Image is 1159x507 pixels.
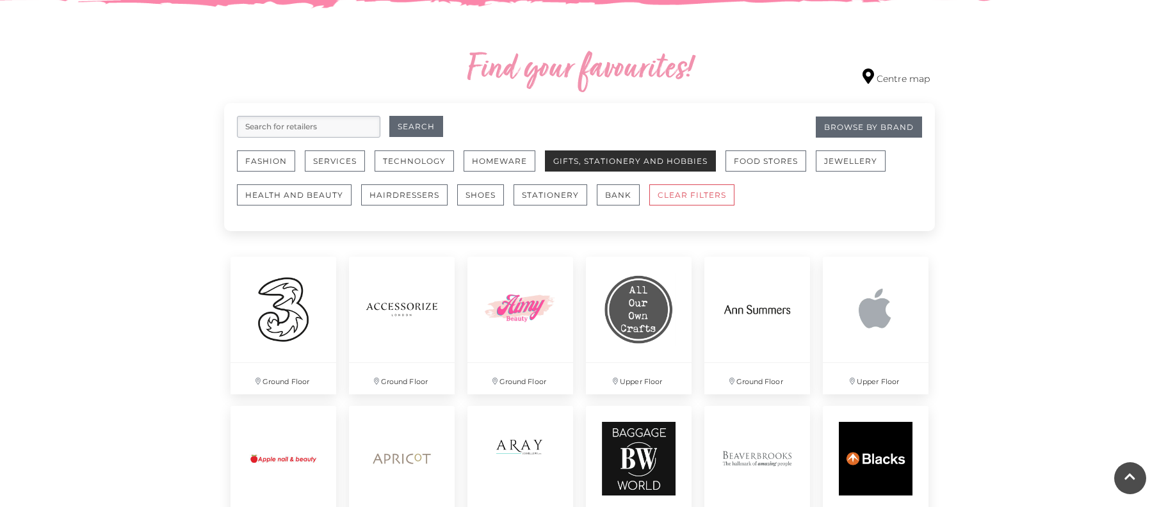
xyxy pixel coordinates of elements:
[375,150,454,172] button: Technology
[461,250,579,401] a: Ground Floor
[649,184,734,205] button: CLEAR FILTERS
[457,184,514,218] a: Shoes
[816,117,922,138] a: Browse By Brand
[361,184,457,218] a: Hairdressers
[237,150,295,172] button: Fashion
[464,150,535,172] button: Homeware
[545,150,725,184] a: Gifts, Stationery and Hobbies
[389,116,443,137] button: Search
[823,363,928,394] p: Upper Floor
[343,250,461,401] a: Ground Floor
[237,184,361,218] a: Health and Beauty
[224,250,343,401] a: Ground Floor
[579,250,698,401] a: Upper Floor
[725,150,816,184] a: Food Stores
[375,150,464,184] a: Technology
[237,184,352,205] button: Health and Beauty
[586,363,692,394] p: Upper Floor
[863,68,930,86] a: Centre map
[816,150,886,172] button: Jewellery
[305,150,365,172] button: Services
[597,184,649,218] a: Bank
[725,150,806,172] button: Food Stores
[231,363,336,394] p: Ground Floor
[514,184,587,205] button: Stationery
[349,363,455,394] p: Ground Floor
[346,49,813,90] h2: Find your favourites!
[649,184,744,218] a: CLEAR FILTERS
[467,363,573,394] p: Ground Floor
[698,250,816,401] a: Ground Floor
[514,184,597,218] a: Stationery
[237,150,305,184] a: Fashion
[545,150,716,172] button: Gifts, Stationery and Hobbies
[464,150,545,184] a: Homeware
[816,150,895,184] a: Jewellery
[237,116,380,138] input: Search for retailers
[704,363,810,394] p: Ground Floor
[305,150,375,184] a: Services
[457,184,504,205] button: Shoes
[597,184,640,205] button: Bank
[361,184,448,205] button: Hairdressers
[816,250,935,401] a: Upper Floor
